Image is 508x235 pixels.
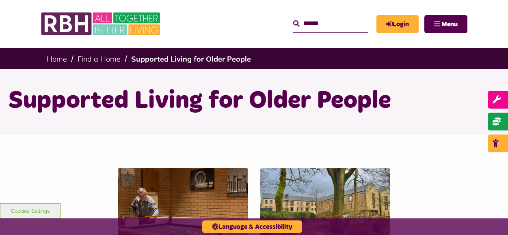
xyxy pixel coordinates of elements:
[41,8,162,40] img: RBH
[9,85,500,117] h1: Supported Living for Older People
[78,54,121,64] a: Find a Home
[441,21,458,28] span: Menu
[471,199,508,235] iframe: Netcall Web Assistant for live chat
[424,15,467,33] button: Navigation
[131,54,251,64] a: Supported Living for Older People
[202,220,302,233] button: Language & Accessibility
[47,54,67,64] a: Home
[376,15,419,33] a: MyRBH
